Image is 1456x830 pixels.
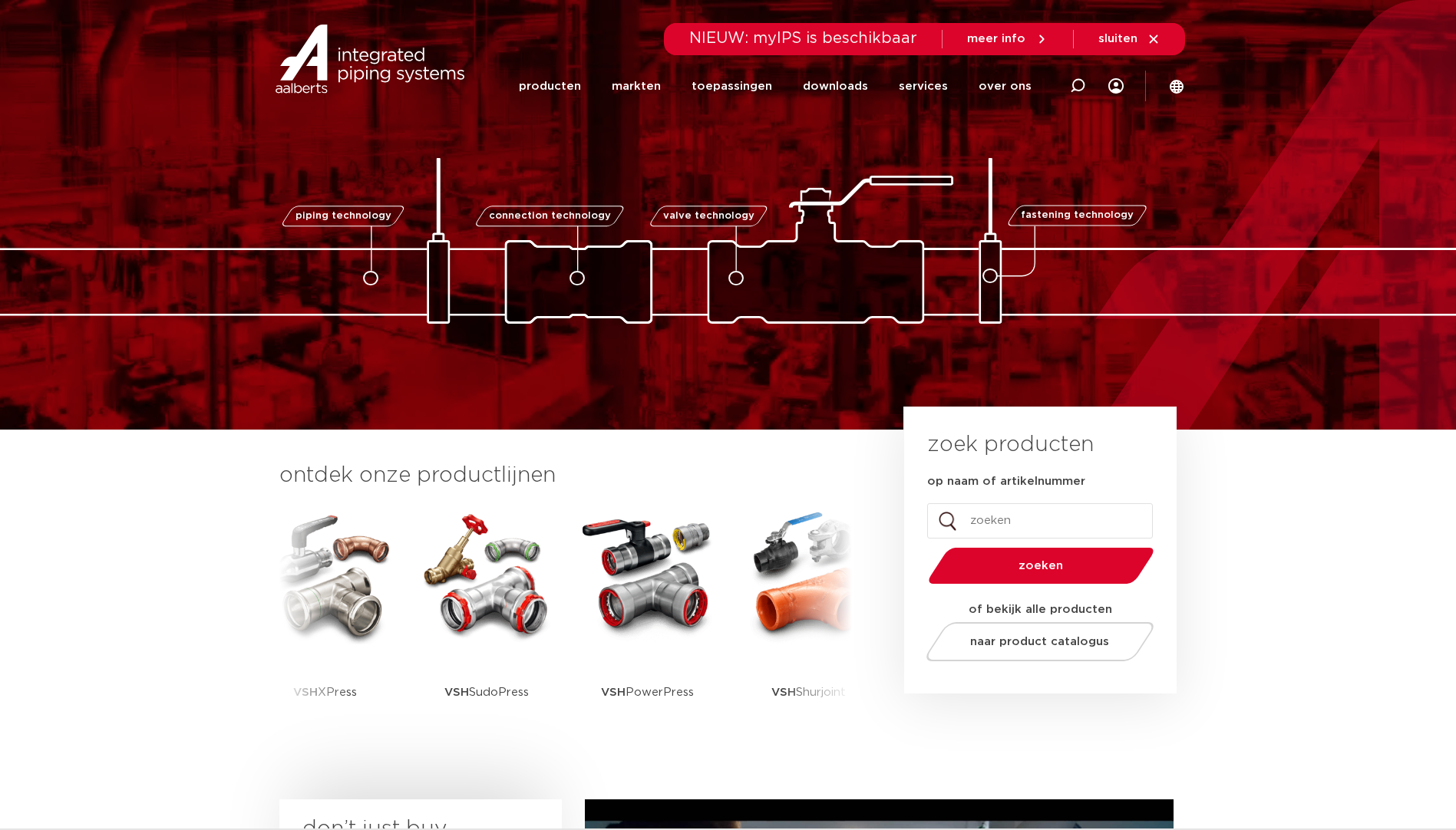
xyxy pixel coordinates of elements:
a: VSHPowerPress [579,506,717,740]
label: op naam of artikelnummer [927,474,1085,489]
p: XPress [293,644,357,740]
button: zoeken [922,546,1160,585]
strong: VSH [444,687,469,698]
p: PowerPress [601,644,694,740]
h3: ontdek onze productlijnen [279,460,852,491]
span: zoeken [968,560,1114,571]
a: VSHSudoPress [418,506,556,740]
a: services [899,55,948,117]
h3: zoek producten [927,430,1094,460]
span: naar product catalogus [970,636,1109,647]
span: meer info [967,33,1025,44]
div: my IPS [1108,55,1124,117]
a: over ons [979,55,1032,117]
a: naar product catalogus [922,622,1157,661]
strong: VSH [601,687,626,698]
span: valve technology [663,211,754,221]
nav: Menu [519,55,1032,117]
a: VSHShurjoint [740,506,878,740]
p: Shurjoint [771,644,846,740]
span: connection technology [488,211,610,221]
strong: VSH [771,687,796,698]
a: sluiten [1098,32,1161,46]
span: sluiten [1098,33,1137,44]
span: fastening technology [1021,211,1134,221]
strong: of bekijk alle producten [969,604,1112,615]
span: NIEUW: myIPS is beschikbaar [689,31,917,46]
input: zoeken [927,503,1153,539]
a: producten [519,55,581,117]
span: piping technology [295,211,391,221]
a: downloads [803,55,868,117]
p: SudoPress [444,644,529,740]
a: VSHXPress [256,506,395,740]
a: toepassingen [692,55,772,117]
a: meer info [967,32,1048,46]
strong: VSH [293,687,318,698]
a: markten [612,55,661,117]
